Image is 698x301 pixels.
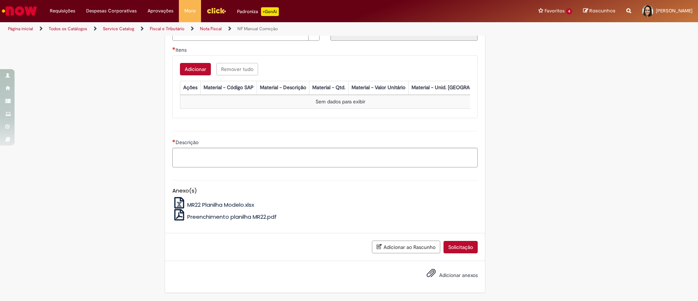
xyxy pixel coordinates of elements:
span: Requisições [50,7,75,15]
span: 4 [566,8,572,15]
span: Aprovações [148,7,173,15]
span: Descrição [176,139,200,146]
img: ServiceNow [1,4,38,18]
a: Página inicial [8,26,33,32]
button: Adicionar anexos [425,266,438,283]
th: Material - Qtd. [309,81,348,94]
button: Solicitação [444,241,478,253]
th: Material - Código SAP [200,81,257,94]
span: Itens [176,47,188,53]
span: Rascunhos [589,7,615,14]
td: Sem dados para exibir [180,95,501,108]
a: Preenchimento planilha MR22.pdf [172,213,277,221]
button: Adicionar ao Rascunho [372,241,440,253]
img: click_logo_yellow_360x200.png [206,5,226,16]
span: Necessários [172,47,176,50]
span: Favoritos [545,7,565,15]
th: Material - Descrição [257,81,309,94]
span: Despesas Corporativas [86,7,137,15]
div: Padroniza [237,7,279,16]
a: Rascunhos [583,8,615,15]
a: Service Catalog [103,26,134,32]
span: Preenchimento planilha MR22.pdf [187,213,277,221]
th: Ações [180,81,200,94]
th: Material - Unid. [GEOGRAPHIC_DATA] [408,81,501,94]
span: MR22 Planilha Modelo.xlsx [187,201,254,209]
a: MR22 Planilha Modelo.xlsx [172,201,254,209]
span: Necessários [172,139,176,142]
a: Fiscal e Tributário [150,26,184,32]
textarea: Descrição [172,148,478,167]
button: Add a row for Itens [180,63,211,75]
p: +GenAi [261,7,279,16]
th: Material - Valor Unitário [348,81,408,94]
h5: Anexo(s) [172,188,478,194]
a: NF Manual Correção [237,26,278,32]
span: [PERSON_NAME] [656,8,693,14]
ul: Trilhas de página [5,22,460,36]
a: Todos os Catálogos [49,26,87,32]
span: More [184,7,196,15]
a: Nota Fiscal [200,26,222,32]
span: Adicionar anexos [439,272,478,279]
